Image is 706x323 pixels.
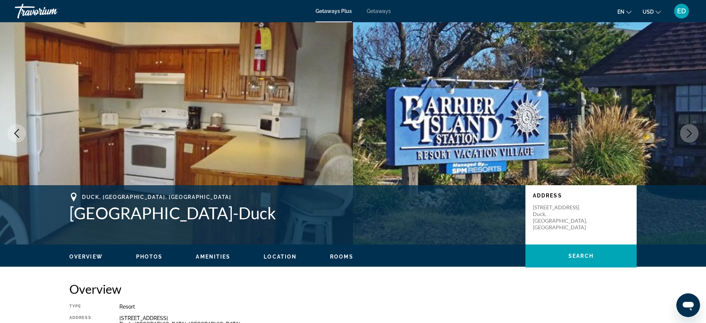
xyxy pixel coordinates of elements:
button: Change language [617,6,631,17]
iframe: Button to launch messaging window [676,293,700,317]
button: Search [525,244,637,267]
a: Getaways Plus [316,8,352,14]
button: Next image [680,124,699,143]
button: Amenities [196,253,230,260]
span: Duck, [GEOGRAPHIC_DATA], [GEOGRAPHIC_DATA] [82,194,231,200]
button: Location [264,253,297,260]
h2: Overview [69,282,637,296]
p: Address [533,193,629,199]
span: USD [643,9,654,15]
button: User Menu [672,3,691,19]
button: Overview [69,253,103,260]
button: Photos [136,253,163,260]
div: Resort [119,304,637,310]
a: Getaways [367,8,391,14]
a: Travorium [15,1,89,21]
button: Change currency [643,6,661,17]
button: Previous image [7,124,26,143]
h1: [GEOGRAPHIC_DATA]-Duck [69,203,518,223]
div: Type [69,304,101,310]
span: ED [677,7,686,15]
span: Search [568,253,594,259]
p: [STREET_ADDRESS] Duck, [GEOGRAPHIC_DATA], [GEOGRAPHIC_DATA] [533,204,592,231]
span: en [617,9,624,15]
button: Rooms [330,253,353,260]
